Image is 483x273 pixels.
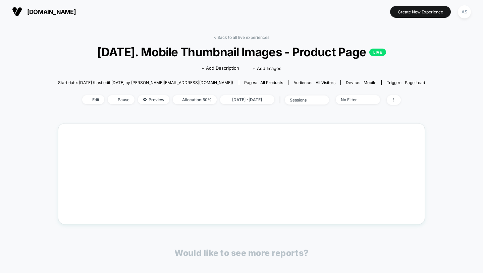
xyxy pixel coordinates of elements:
[387,80,425,85] div: Trigger:
[316,80,335,85] span: All Visitors
[202,65,239,72] span: + Add Description
[138,95,169,104] span: Preview
[12,7,22,17] img: Visually logo
[220,95,274,104] span: [DATE] - [DATE]
[278,95,285,105] span: |
[108,95,135,104] span: Pause
[458,5,471,18] div: AS
[244,80,283,85] div: Pages:
[456,5,473,19] button: AS
[405,80,425,85] span: Page Load
[369,49,386,56] p: LIVE
[253,66,281,71] span: + Add Images
[260,80,283,85] span: all products
[290,97,317,103] div: sessions
[76,45,407,59] span: [DATE]. Mobile Thumbnail Images - Product Page
[173,95,217,104] span: Allocation: 50%
[27,8,76,15] span: [DOMAIN_NAME]
[341,97,368,102] div: No Filter
[174,248,309,258] p: Would like to see more reports?
[364,80,376,85] span: mobile
[82,95,104,104] span: Edit
[58,80,233,85] span: Start date: [DATE] (Last edit [DATE] by [PERSON_NAME][EMAIL_ADDRESS][DOMAIN_NAME])
[390,6,451,18] button: Create New Experience
[293,80,335,85] div: Audience:
[214,35,269,40] a: < Back to all live experiences
[10,6,78,17] button: [DOMAIN_NAME]
[340,80,381,85] span: Device:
